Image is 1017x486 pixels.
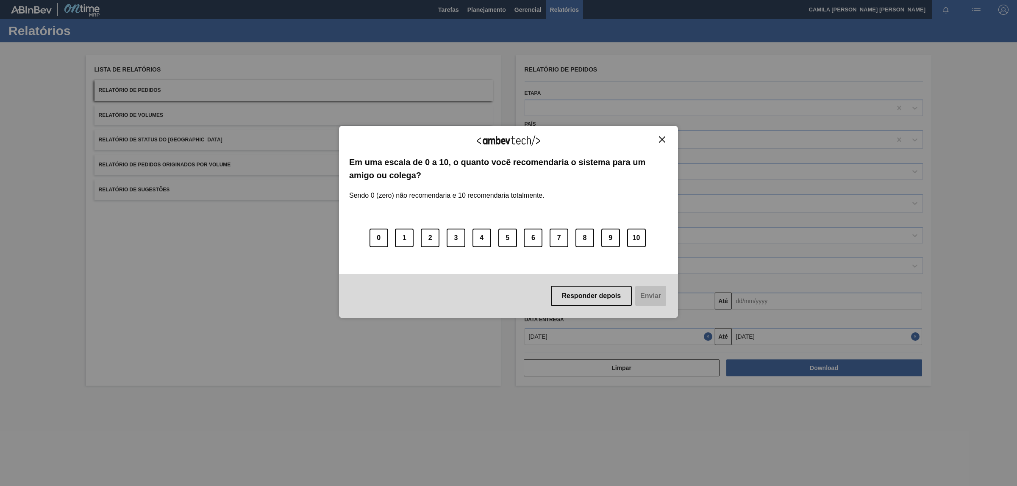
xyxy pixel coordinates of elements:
img: Logo Ambevtech [477,135,540,146]
label: Sendo 0 (zero) não recomendaria e 10 recomendaria totalmente. [349,182,545,199]
button: 6 [524,229,542,247]
button: 9 [601,229,620,247]
label: Em uma escala de 0 a 10, o quanto você recomendaria o sistema para um amigo ou colega? [349,156,668,182]
button: 7 [550,229,568,247]
button: 1 [395,229,414,247]
button: 4 [472,229,491,247]
button: 8 [575,229,594,247]
button: 0 [370,229,388,247]
button: Close [656,136,668,143]
button: 10 [627,229,646,247]
button: Responder depois [551,286,632,306]
img: Close [659,136,665,143]
button: 5 [498,229,517,247]
button: 3 [447,229,465,247]
button: 2 [421,229,439,247]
